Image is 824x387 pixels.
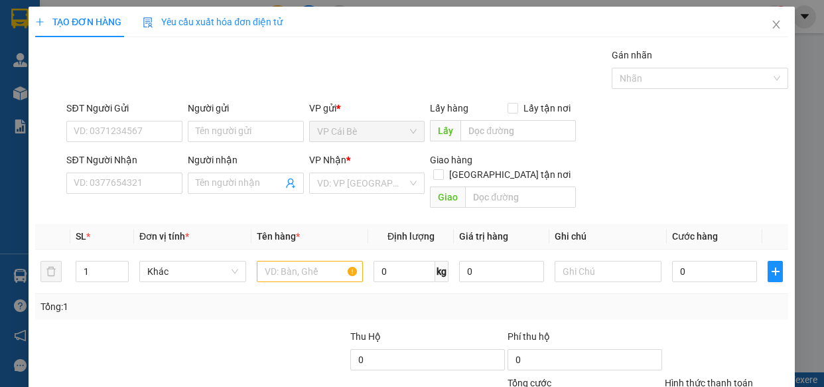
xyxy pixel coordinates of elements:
[317,121,417,141] span: VP Cái Bè
[143,17,283,27] span: Yêu cầu xuất hóa đơn điện tử
[445,167,577,182] span: [GEOGRAPHIC_DATA] tận nơi
[67,101,183,116] div: SĐT Người Gửi
[431,103,469,114] span: Lấy hàng
[140,231,190,242] span: Đơn vị tính
[461,120,577,141] input: Dọc đường
[555,261,662,282] input: Ghi Chú
[769,266,783,277] span: plus
[188,153,305,167] div: Người nhận
[459,231,508,242] span: Giá trị hàng
[758,7,795,44] button: Close
[143,17,154,28] img: icon
[435,261,448,282] span: kg
[40,261,62,282] button: delete
[257,261,364,282] input: VD: Bàn, Ghế
[309,155,346,165] span: VP Nhận
[67,153,183,167] div: SĐT Người Nhận
[431,120,461,141] span: Lấy
[257,231,300,242] span: Tên hàng
[148,262,239,281] span: Khác
[768,261,784,282] button: plus
[772,19,782,30] span: close
[466,187,577,208] input: Dọc đường
[519,101,577,116] span: Lấy tận nơi
[40,299,319,314] div: Tổng: 1
[35,17,44,27] span: plus
[35,17,121,27] span: TẠO ĐƠN HÀNG
[431,187,466,208] span: Giao
[431,155,473,165] span: Giao hàng
[188,101,305,116] div: Người gửi
[459,261,545,282] input: 0
[612,50,653,60] label: Gán nhãn
[285,178,296,189] span: user-add
[76,231,86,242] span: SL
[309,101,425,116] div: VP gửi
[550,224,667,250] th: Ghi chú
[672,231,718,242] span: Cước hàng
[508,329,662,349] div: Phí thu hộ
[387,231,435,242] span: Định lượng
[350,331,381,342] span: Thu Hộ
